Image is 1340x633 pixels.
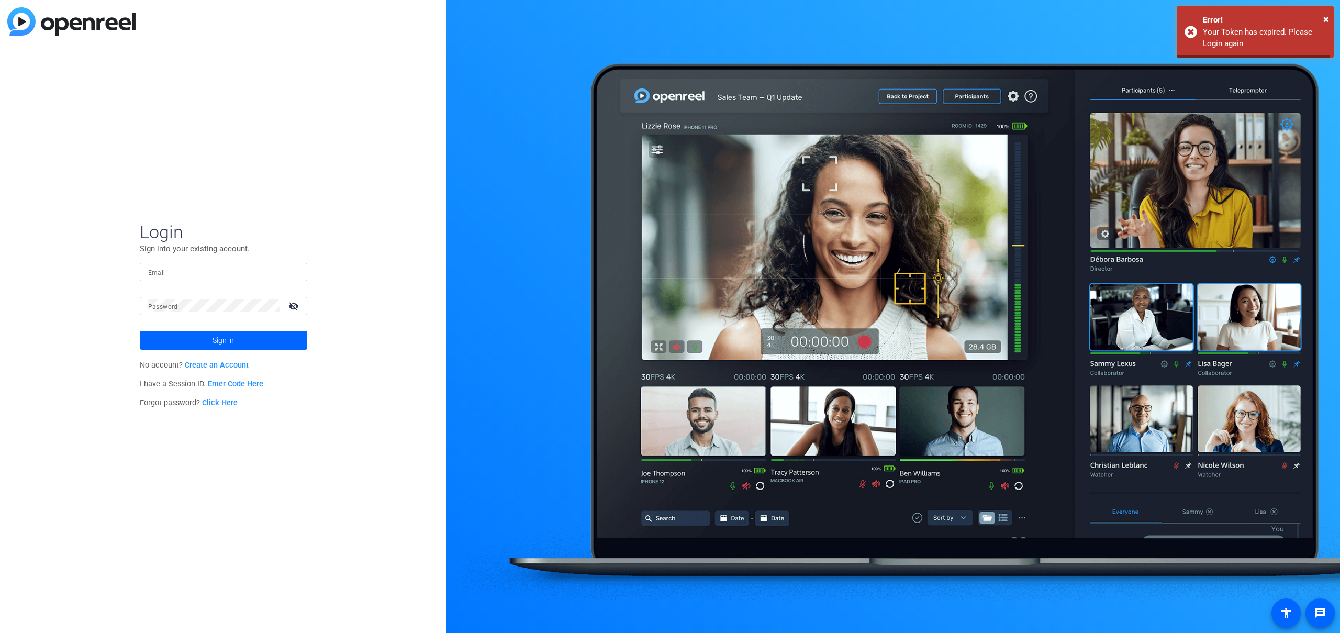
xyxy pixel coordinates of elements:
[1203,26,1326,50] div: Your Token has expired. Please Login again
[148,265,299,278] input: Enter Email Address
[1203,14,1326,26] div: Error!
[1323,13,1329,25] span: ×
[7,7,136,36] img: blue-gradient.svg
[148,303,178,310] mat-label: Password
[148,269,165,276] mat-label: Email
[140,380,264,388] span: I have a Session ID.
[140,221,307,243] span: Login
[140,243,307,254] p: Sign into your existing account.
[202,398,238,407] a: Click Here
[1323,11,1329,27] button: Close
[185,361,249,370] a: Create an Account
[1280,607,1292,619] mat-icon: accessibility
[208,380,263,388] a: Enter Code Here
[282,298,307,314] mat-icon: visibility_off
[213,327,234,353] span: Sign in
[140,331,307,350] button: Sign in
[140,398,238,407] span: Forgot password?
[140,361,249,370] span: No account?
[1314,607,1326,619] mat-icon: message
